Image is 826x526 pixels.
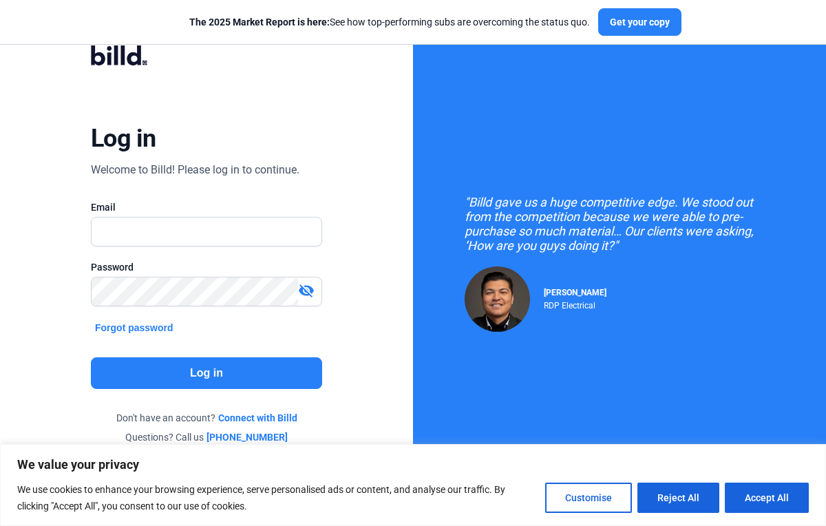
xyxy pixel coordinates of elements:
[91,320,178,335] button: Forgot password
[91,260,322,274] div: Password
[91,162,299,178] div: Welcome to Billd! Please log in to continue.
[465,195,774,253] div: "Billd gave us a huge competitive edge. We stood out from the competition because we were able to...
[637,483,719,513] button: Reject All
[91,123,156,154] div: Log in
[91,411,322,425] div: Don't have an account?
[545,483,632,513] button: Customise
[598,8,681,36] button: Get your copy
[189,15,590,29] div: See how top-performing subs are overcoming the status quo.
[544,297,606,311] div: RDP Electrical
[544,288,606,297] span: [PERSON_NAME]
[725,483,809,513] button: Accept All
[17,481,535,514] p: We use cookies to enhance your browsing experience, serve personalised ads or content, and analys...
[91,357,322,389] button: Log in
[206,430,288,444] a: [PHONE_NUMBER]
[298,282,315,299] mat-icon: visibility_off
[17,456,809,473] p: We value your privacy
[465,266,530,332] img: Raul Pacheco
[189,17,330,28] span: The 2025 Market Report is here:
[218,411,297,425] a: Connect with Billd
[91,430,322,444] div: Questions? Call us
[91,200,322,214] div: Email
